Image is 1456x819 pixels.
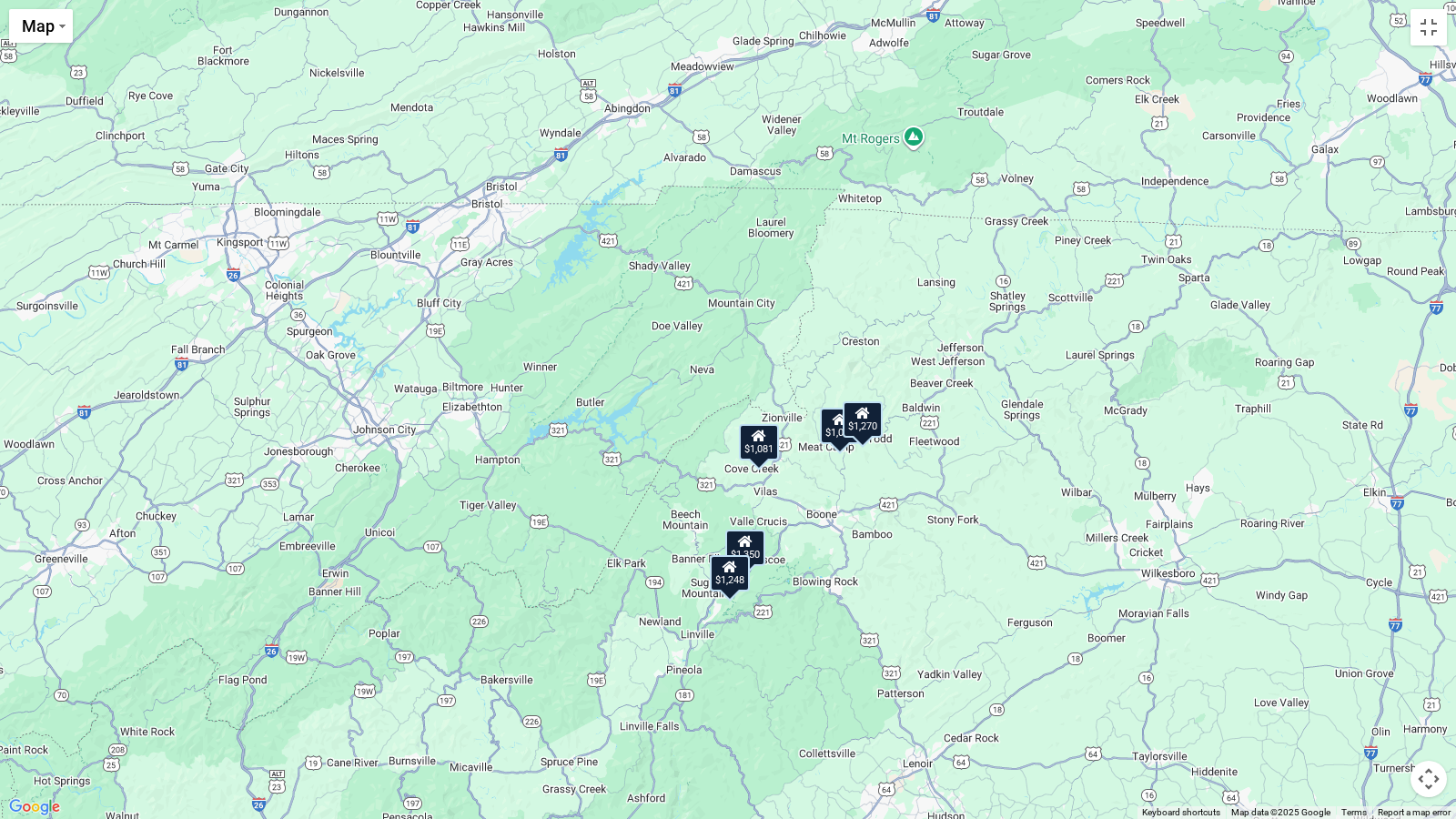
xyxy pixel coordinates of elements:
[843,401,883,438] div: $1,270
[1231,807,1330,817] span: Map data ©2025 Google
[820,408,860,444] div: $1,020
[1410,761,1447,797] button: Map camera controls
[1341,807,1367,817] a: Terms
[1378,807,1451,817] a: Report a map error
[1142,806,1220,819] button: Keyboard shortcuts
